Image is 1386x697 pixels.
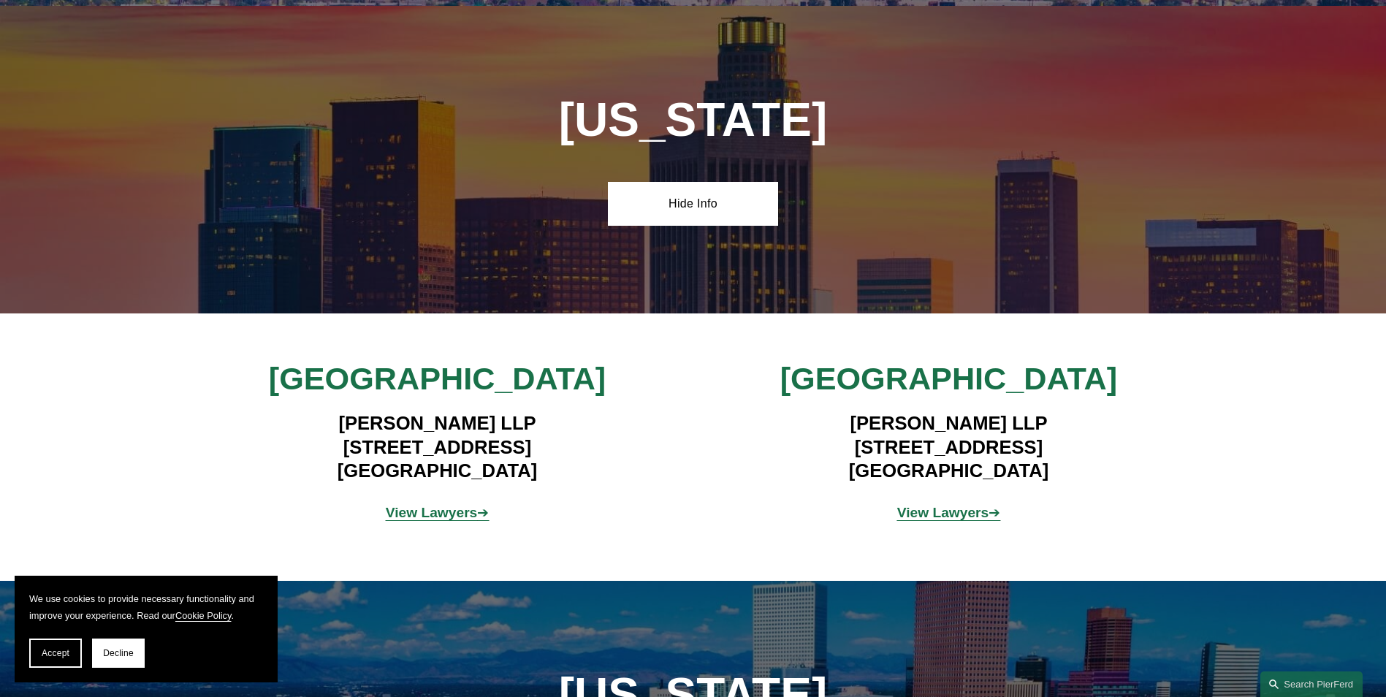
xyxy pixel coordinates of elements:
[92,639,145,668] button: Decline
[269,361,606,396] span: [GEOGRAPHIC_DATA]
[386,505,478,520] strong: View Lawyers
[29,639,82,668] button: Accept
[897,505,989,520] strong: View Lawyers
[42,648,69,658] span: Accept
[103,648,134,658] span: Decline
[386,505,490,520] a: View Lawyers➔
[175,610,232,621] a: Cookie Policy
[897,505,1001,520] span: ➔
[608,182,778,226] a: Hide Info
[480,94,906,147] h1: [US_STATE]
[224,411,650,482] h4: [PERSON_NAME] LLP [STREET_ADDRESS] [GEOGRAPHIC_DATA]
[897,505,1001,520] a: View Lawyers➔
[1260,671,1363,697] a: Search this site
[780,361,1117,396] span: [GEOGRAPHIC_DATA]
[29,590,263,624] p: We use cookies to provide necessary functionality and improve your experience. Read our .
[736,411,1162,482] h4: [PERSON_NAME] LLP [STREET_ADDRESS] [GEOGRAPHIC_DATA]
[386,505,490,520] span: ➔
[15,576,278,682] section: Cookie banner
